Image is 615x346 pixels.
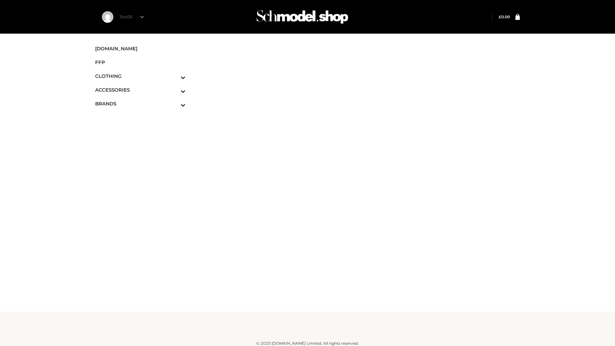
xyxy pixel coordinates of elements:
a: £0.00 [499,14,510,19]
span: CLOTHING [95,72,185,80]
a: [DOMAIN_NAME] [95,42,185,55]
span: ACCESSORIES [95,86,185,94]
span: FFP [95,59,185,66]
span: £ [499,14,501,19]
span: BRANDS [95,100,185,107]
a: Test25 [119,14,144,19]
a: BRANDSToggle Submenu [95,97,185,111]
a: FFP [95,55,185,69]
bdi: 0.00 [499,14,510,19]
button: Toggle Submenu [163,69,185,83]
a: CLOTHINGToggle Submenu [95,69,185,83]
button: Toggle Submenu [163,83,185,97]
img: Schmodel Admin 964 [254,4,350,29]
button: Toggle Submenu [163,97,185,111]
a: ACCESSORIESToggle Submenu [95,83,185,97]
span: [DOMAIN_NAME] [95,45,185,52]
